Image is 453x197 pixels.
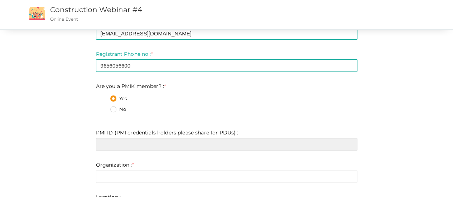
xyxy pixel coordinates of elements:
[110,106,126,113] label: No
[96,27,357,40] input: Enter registrant email here.
[96,83,166,90] label: Are you a PMIK member? :
[96,59,357,72] input: Enter registrant phone no here.
[50,5,142,14] a: Construction Webinar #4
[96,129,238,136] label: PMI ID (PMI credentials holders please share for PDUs) :
[50,16,277,22] p: Online Event
[29,7,45,20] img: event2.png
[96,50,153,58] label: Registrant Phone no :
[96,161,134,168] label: Organization :
[110,95,127,102] label: Yes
